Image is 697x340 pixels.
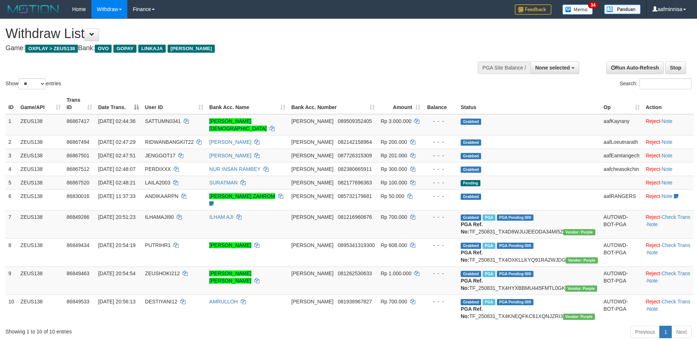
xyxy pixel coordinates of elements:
[338,270,372,276] span: Copy 081262530633 to clipboard
[209,242,251,248] a: [PERSON_NAME]
[646,193,660,199] a: Reject
[646,180,660,186] a: Reject
[461,180,480,186] span: Pending
[5,325,285,335] div: Showing 1 to 10 of 10 entries
[643,238,694,266] td: · ·
[662,270,690,276] a: Check Trans
[67,118,89,124] span: 86867417
[604,4,641,14] img: panduan.png
[338,299,372,304] span: Copy 081938967827 to clipboard
[381,118,411,124] span: Rp 3.000.000
[18,176,64,189] td: ZEUS138
[5,135,18,149] td: 2
[646,166,660,172] a: Reject
[67,214,89,220] span: 86849286
[461,194,481,200] span: Grabbed
[338,139,372,145] span: Copy 082142158964 to clipboard
[145,153,175,158] span: JENGGOT17
[497,271,533,277] span: PGA Pending
[563,229,595,235] span: Vendor URL: https://trx4.1velocity.biz
[601,135,643,149] td: aafLoeutnarath
[601,210,643,238] td: AUTOWD-BOT-PGA
[601,149,643,162] td: aafEamtangech
[461,153,481,159] span: Grabbed
[145,270,180,276] span: ZEUSHOKI212
[64,93,95,114] th: Trans ID: activate to sort column ascending
[98,139,135,145] span: [DATE] 02:47:29
[478,61,531,74] div: PGA Site Balance /
[461,167,481,173] span: Grabbed
[209,180,238,186] a: SURATMAN
[145,193,178,199] span: ANDIKAARPN
[209,270,251,284] a: [PERSON_NAME] [PERSON_NAME]
[5,295,18,323] td: 10
[98,180,135,186] span: [DATE] 02:48:21
[5,162,18,176] td: 4
[461,214,481,221] span: Grabbed
[601,266,643,295] td: AUTOWD-BOT-PGA
[601,114,643,135] td: aafKayrany
[659,326,672,338] a: 1
[643,189,694,210] td: ·
[601,295,643,323] td: AUTOWD-BOT-PGA
[67,270,89,276] span: 86849463
[665,61,686,74] a: Stop
[206,93,288,114] th: Bank Acc. Name: activate to sort column ascending
[647,221,658,227] a: Note
[378,93,423,114] th: Amount: activate to sort column ascending
[515,4,551,15] img: Feedback.jpg
[497,243,533,249] span: PGA Pending
[426,298,455,305] div: - - -
[461,250,483,263] b: PGA Ref. No:
[601,238,643,266] td: AUTOWD-BOT-PGA
[562,4,593,15] img: Button%20Memo.svg
[67,166,89,172] span: 86867512
[647,278,658,284] a: Note
[5,45,457,52] h4: Game: Bank:
[5,189,18,210] td: 6
[138,45,166,53] span: LINKAJA
[646,153,660,158] a: Reject
[646,299,660,304] a: Reject
[5,176,18,189] td: 5
[5,4,61,15] img: MOTION_logo.png
[18,266,64,295] td: ZEUS138
[643,149,694,162] td: ·
[291,166,333,172] span: [PERSON_NAME]
[497,214,533,221] span: PGA Pending
[5,114,18,135] td: 1
[5,266,18,295] td: 9
[18,238,64,266] td: ZEUS138
[461,271,481,277] span: Grabbed
[381,139,407,145] span: Rp 200.000
[601,162,643,176] td: aafcheasokchin
[291,214,333,220] span: [PERSON_NAME]
[18,135,64,149] td: ZEUS138
[483,299,495,305] span: Marked by aafRornrotha
[423,93,458,114] th: Balance
[209,153,251,158] a: [PERSON_NAME]
[426,213,455,221] div: - - -
[291,299,333,304] span: [PERSON_NAME]
[662,118,672,124] a: Note
[95,93,142,114] th: Date Trans.: activate to sort column descending
[209,193,275,199] a: [PERSON_NAME] ZAHROM
[458,266,600,295] td: TF_250831_TX4HYXBBMU445FMTL0GK
[18,162,64,176] td: ZEUS138
[338,214,372,220] span: Copy 081216960676 to clipboard
[643,93,694,114] th: Action
[381,270,411,276] span: Rp 1.000.000
[98,299,135,304] span: [DATE] 20:56:13
[601,189,643,210] td: aafRANGERS
[643,114,694,135] td: ·
[426,179,455,186] div: - - -
[458,93,600,114] th: Status
[67,193,89,199] span: 86830016
[662,180,672,186] a: Note
[620,78,692,89] label: Search:
[338,180,372,186] span: Copy 082177696363 to clipboard
[630,326,660,338] a: Previous
[291,270,333,276] span: [PERSON_NAME]
[381,166,407,172] span: Rp 300.000
[458,238,600,266] td: TF_250831_TX4OXKLLKYQ91RA2WJDG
